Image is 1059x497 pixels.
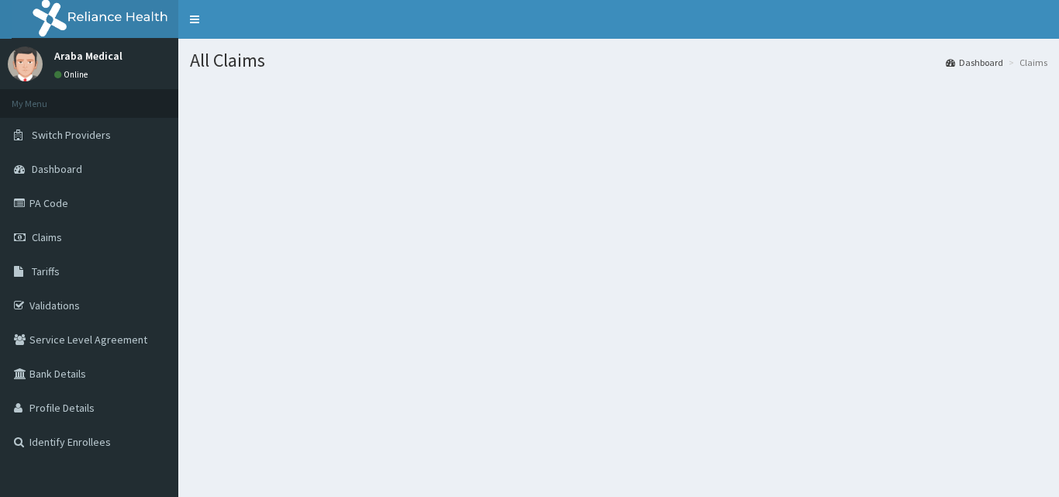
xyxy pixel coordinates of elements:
[190,50,1047,71] h1: All Claims
[32,264,60,278] span: Tariffs
[54,69,91,80] a: Online
[32,128,111,142] span: Switch Providers
[946,56,1003,69] a: Dashboard
[1005,56,1047,69] li: Claims
[54,50,122,61] p: Araba Medical
[32,230,62,244] span: Claims
[8,47,43,81] img: User Image
[32,162,82,176] span: Dashboard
